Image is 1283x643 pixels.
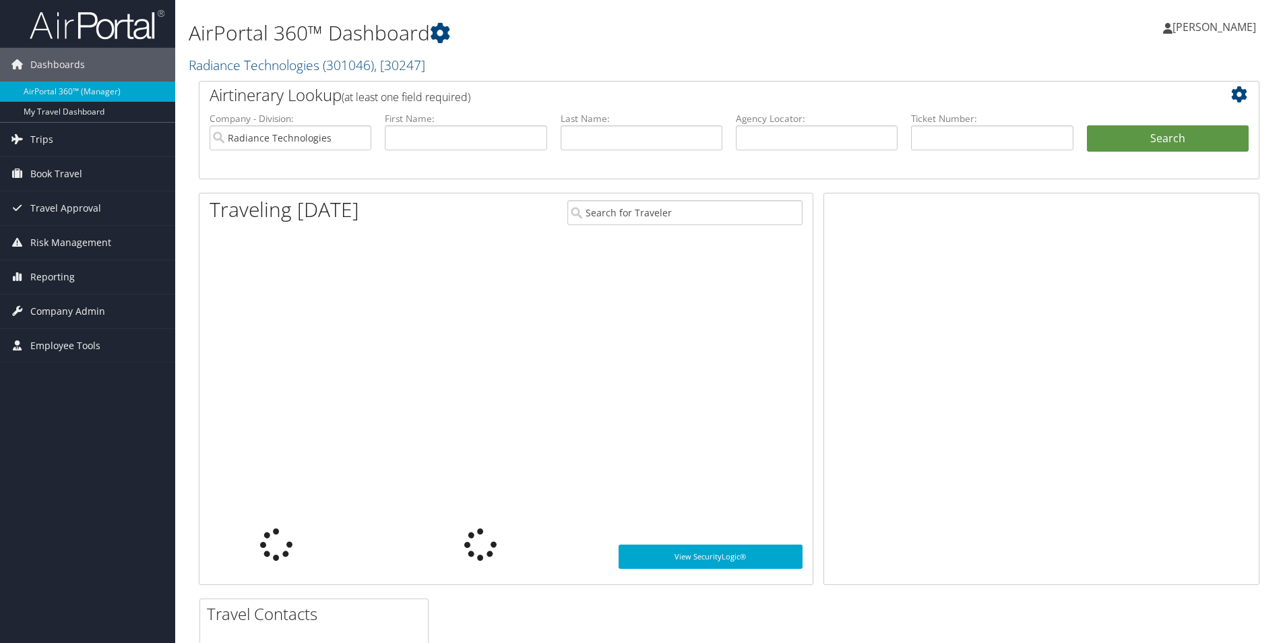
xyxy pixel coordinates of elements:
[210,195,359,224] h1: Traveling [DATE]
[736,112,898,125] label: Agency Locator:
[374,56,425,74] span: , [ 30247 ]
[342,90,470,104] span: (at least one field required)
[385,112,546,125] label: First Name:
[30,157,82,191] span: Book Travel
[561,112,722,125] label: Last Name:
[189,56,425,74] a: Radiance Technologies
[323,56,374,74] span: ( 301046 )
[207,603,428,625] h2: Travel Contacts
[30,295,105,328] span: Company Admin
[30,191,101,225] span: Travel Approval
[30,48,85,82] span: Dashboards
[30,9,164,40] img: airportal-logo.png
[210,112,371,125] label: Company - Division:
[30,226,111,259] span: Risk Management
[30,123,53,156] span: Trips
[189,19,909,47] h1: AirPortal 360™ Dashboard
[30,329,100,363] span: Employee Tools
[567,200,803,225] input: Search for Traveler
[619,545,803,569] a: View SecurityLogic®
[1087,125,1249,152] button: Search
[30,260,75,294] span: Reporting
[1163,7,1270,47] a: [PERSON_NAME]
[210,84,1160,106] h2: Airtinerary Lookup
[1172,20,1256,34] span: [PERSON_NAME]
[911,112,1073,125] label: Ticket Number:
